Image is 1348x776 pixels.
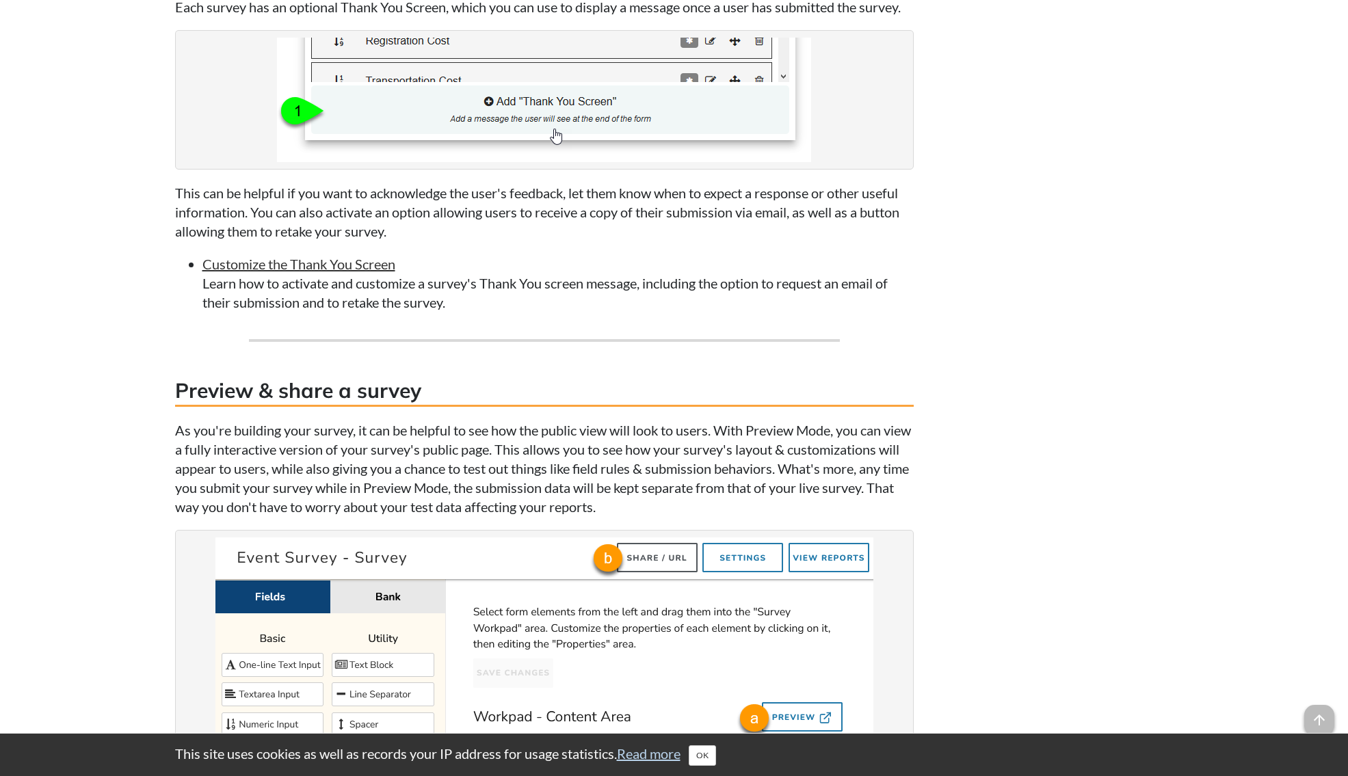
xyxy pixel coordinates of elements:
li: Learn how to activate and customize a survey's Thank You screen message, including the option to ... [202,254,914,312]
p: This can be helpful if you want to acknowledge the user's feedback, let them know when to expect ... [175,183,914,241]
img: The Preview and Share/URL buttons [215,537,873,749]
span: arrow_upward [1304,705,1334,735]
a: Customize the Thank You Screen [202,256,395,272]
div: This site uses cookies as well as records your IP address for usage statistics. [161,744,1187,766]
a: Read more [617,745,680,762]
a: arrow_upward [1304,706,1334,723]
button: Close [689,745,716,766]
h3: Preview & share a survey [175,376,914,407]
img: The Thank You Screen area of the Workpad [277,38,811,162]
p: As you're building your survey, it can be helpful to see how the public view will look to users. ... [175,420,914,516]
